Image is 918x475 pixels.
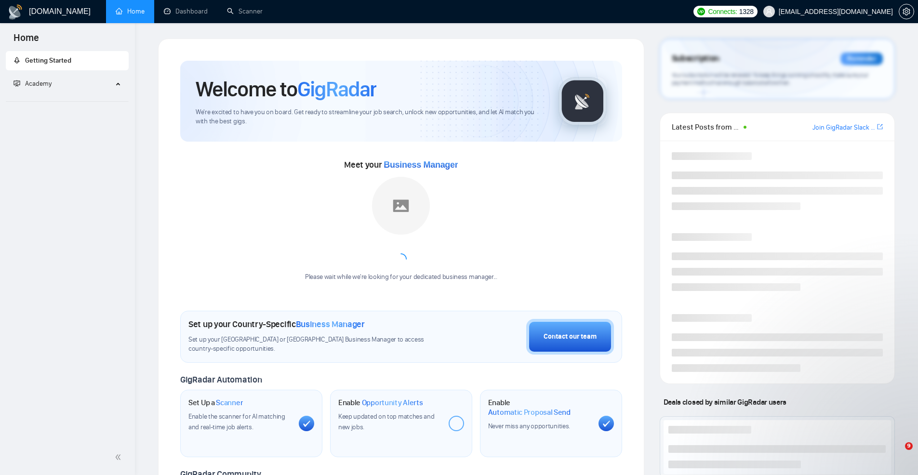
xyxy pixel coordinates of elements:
[227,7,263,15] a: searchScanner
[188,398,243,408] h1: Set Up a
[13,57,20,64] span: rocket
[877,123,883,131] span: export
[672,51,719,67] span: Subscription
[338,412,435,431] span: Keep updated on top matches and new jobs.
[672,71,868,87] span: Your subscription will be renewed. To keep things running smoothly, make sure your payment method...
[544,331,597,342] div: Contact our team
[216,398,243,408] span: Scanner
[877,122,883,132] a: export
[6,51,129,70] li: Getting Started
[885,442,908,465] iframe: Intercom live chat
[296,319,365,330] span: Business Manager
[8,4,23,20] img: logo
[708,6,737,17] span: Connects:
[115,452,124,462] span: double-left
[13,80,20,87] span: fund-projection-screen
[766,8,772,15] span: user
[559,77,607,125] img: gigradar-logo.png
[188,319,365,330] h1: Set up your Country-Specific
[188,335,444,354] span: Set up your [GEOGRAPHIC_DATA] or [GEOGRAPHIC_DATA] Business Manager to access country-specific op...
[739,6,754,17] span: 1328
[25,79,52,88] span: Academy
[196,108,543,126] span: We're excited to have you on board. Get ready to streamline your job search, unlock new opportuni...
[697,8,705,15] img: upwork-logo.png
[344,159,458,170] span: Meet your
[338,398,423,408] h1: Enable
[6,31,47,51] span: Home
[164,7,208,15] a: dashboardDashboard
[372,177,430,235] img: placeholder.png
[6,97,129,104] li: Academy Homepage
[180,374,262,385] span: GigRadar Automation
[395,253,407,265] span: loading
[116,7,145,15] a: homeHome
[25,56,71,65] span: Getting Started
[660,394,790,410] span: Deals closed by similar GigRadar users
[384,160,458,170] span: Business Manager
[488,408,571,417] span: Automatic Proposal Send
[362,398,423,408] span: Opportunity Alerts
[299,273,503,282] div: Please wait while we're looking for your dedicated business manager...
[840,53,883,65] div: Reminder
[905,442,913,450] span: 9
[672,121,741,133] span: Latest Posts from the GigRadar Community
[526,319,614,355] button: Contact our team
[812,122,875,133] a: Join GigRadar Slack Community
[488,398,591,417] h1: Enable
[899,4,914,19] button: setting
[899,8,914,15] a: setting
[13,79,52,88] span: Academy
[188,412,285,431] span: Enable the scanner for AI matching and real-time job alerts.
[196,76,376,102] h1: Welcome to
[297,76,376,102] span: GigRadar
[488,422,570,430] span: Never miss any opportunities.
